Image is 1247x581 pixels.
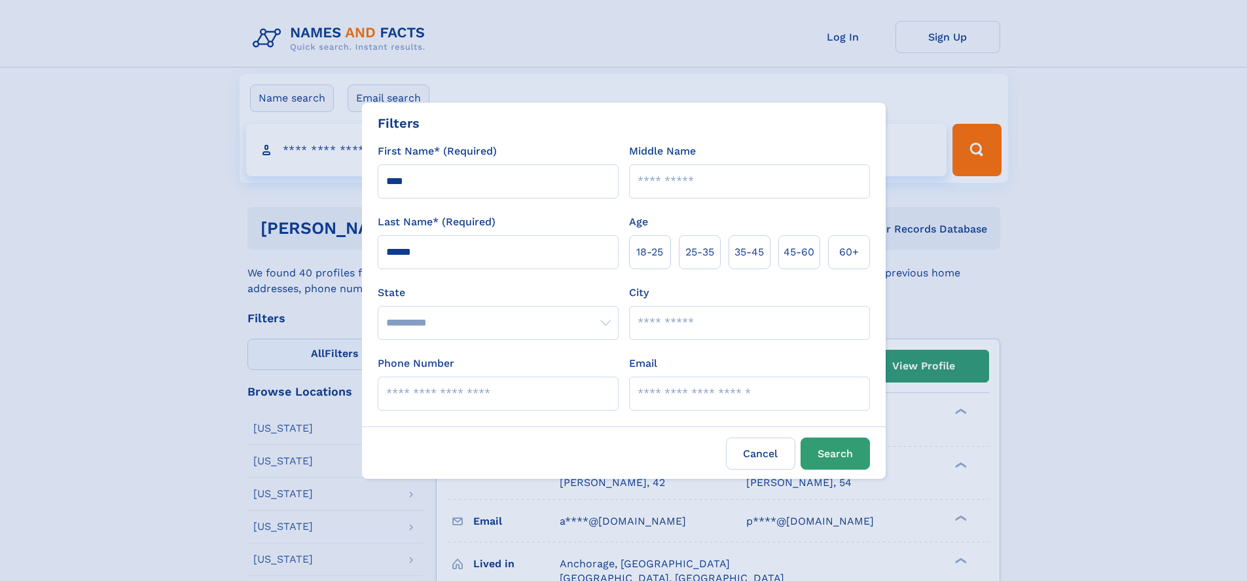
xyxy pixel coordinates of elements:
[629,285,649,301] label: City
[378,113,420,133] div: Filters
[378,143,497,159] label: First Name* (Required)
[726,438,795,470] label: Cancel
[629,143,696,159] label: Middle Name
[378,214,496,230] label: Last Name* (Required)
[784,244,814,260] span: 45‑60
[734,244,764,260] span: 35‑45
[378,285,619,301] label: State
[636,244,663,260] span: 18‑25
[685,244,714,260] span: 25‑35
[629,356,657,371] label: Email
[839,244,859,260] span: 60+
[801,438,870,470] button: Search
[378,356,454,371] label: Phone Number
[629,214,648,230] label: Age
